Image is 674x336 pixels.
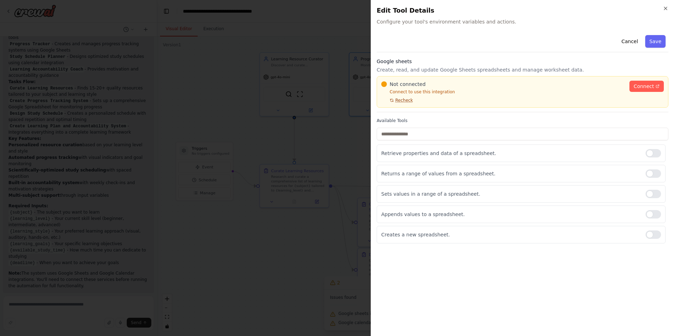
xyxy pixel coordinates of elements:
[381,98,413,103] button: Recheck
[377,18,668,25] span: Configure your tool's environment variables and actions.
[381,89,625,95] p: Connect to use this integration
[381,150,640,157] p: Retrieve properties and data of a spreadsheet.
[645,35,666,48] button: Save
[377,118,668,123] label: Available Tools
[629,81,664,92] a: Connect
[617,35,642,48] button: Cancel
[377,6,668,15] h2: Edit Tool Details
[381,211,640,218] p: Appends values to a spreadsheet.
[381,170,640,177] p: Returns a range of values from a spreadsheet.
[377,58,668,65] h3: Google sheets
[634,83,654,90] span: Connect
[390,81,425,88] span: Not connected
[381,190,640,197] p: Sets values in a range of a spreadsheet.
[381,231,640,238] p: Creates a new spreadsheet.
[395,98,413,103] span: Recheck
[377,66,668,73] p: Create, read, and update Google Sheets spreadsheets and manage worksheet data.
